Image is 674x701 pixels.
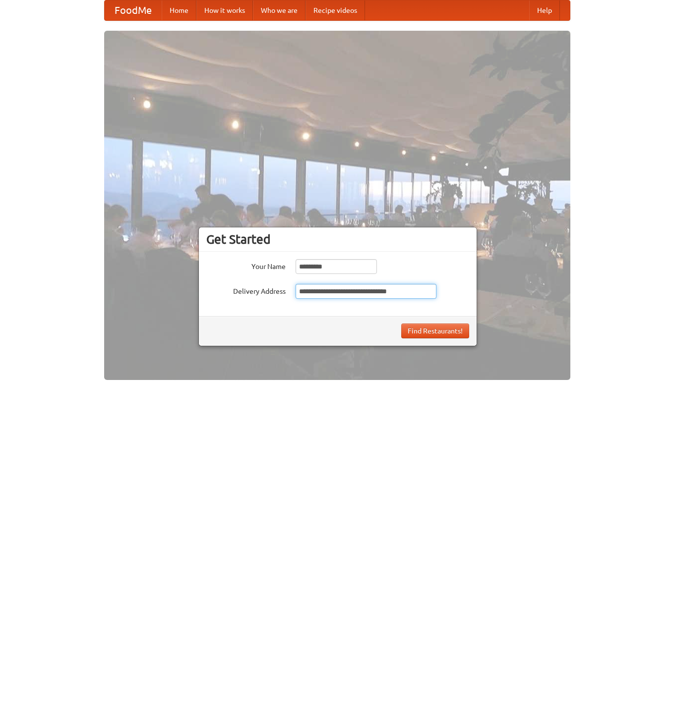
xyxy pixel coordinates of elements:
a: FoodMe [105,0,162,20]
label: Your Name [206,259,286,271]
a: Recipe videos [306,0,365,20]
a: Home [162,0,196,20]
a: How it works [196,0,253,20]
a: Help [529,0,560,20]
h3: Get Started [206,232,469,247]
label: Delivery Address [206,284,286,296]
button: Find Restaurants! [401,324,469,338]
a: Who we are [253,0,306,20]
